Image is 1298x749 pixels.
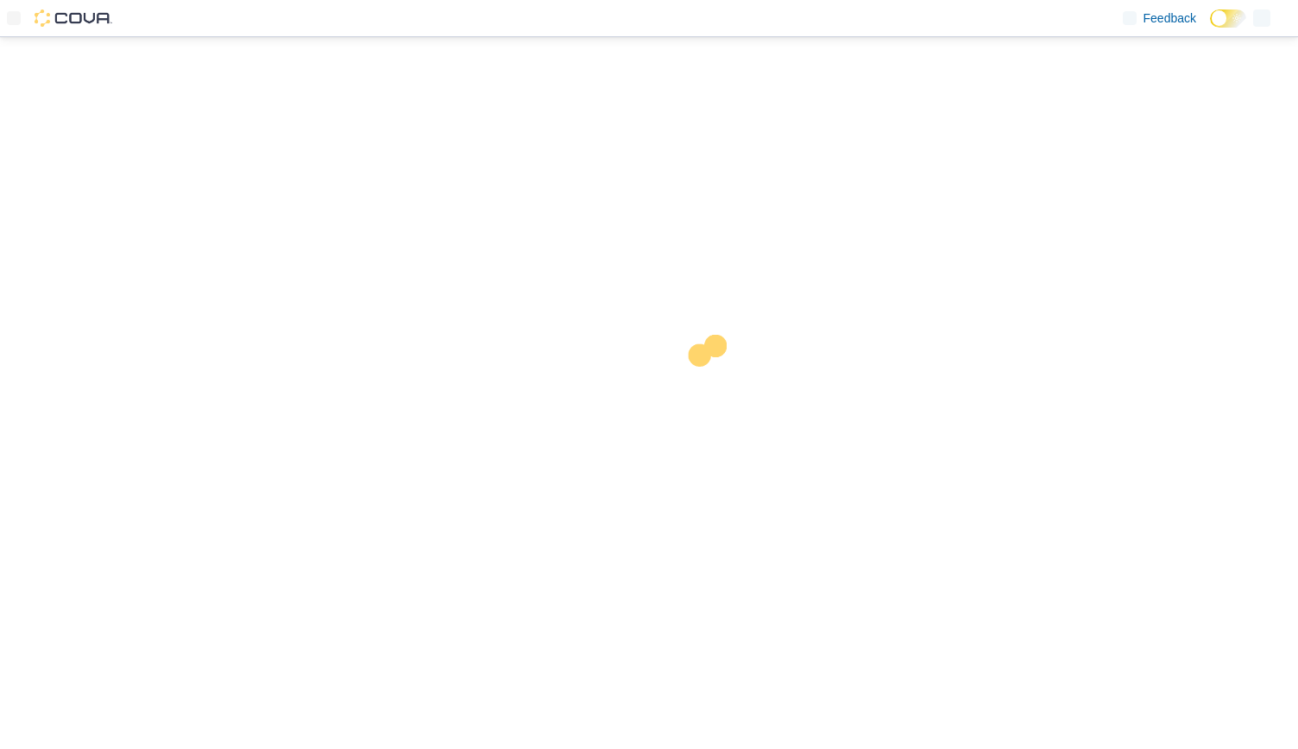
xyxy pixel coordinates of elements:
[35,9,112,27] img: Cova
[1144,9,1196,27] span: Feedback
[1116,1,1203,35] a: Feedback
[1210,9,1246,28] input: Dark Mode
[649,322,778,451] img: cova-loader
